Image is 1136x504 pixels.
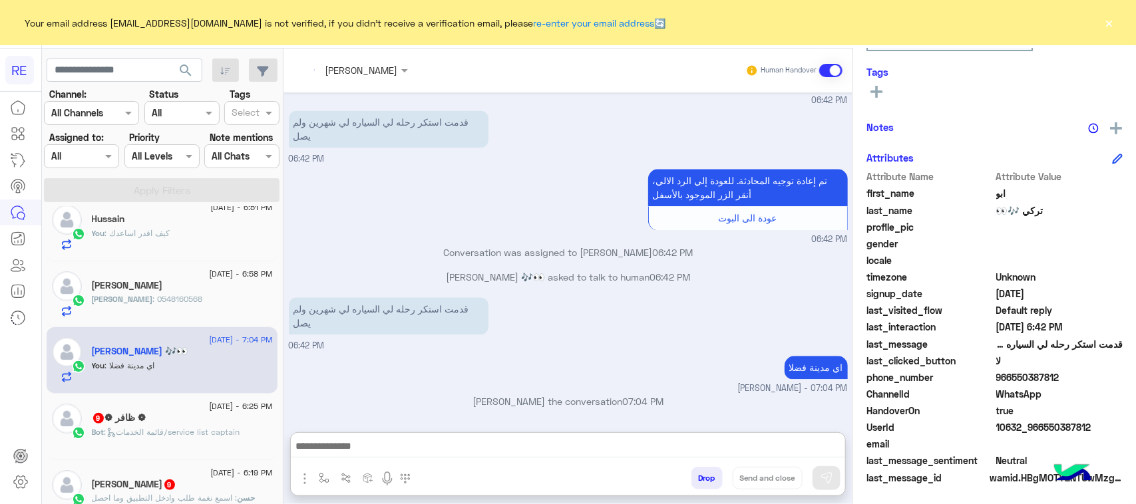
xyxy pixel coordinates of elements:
img: defaultAdmin.png [52,470,82,500]
span: phone_number [866,370,994,384]
span: [PERSON_NAME] [92,294,153,304]
img: WhatsApp [72,426,85,440]
span: null [996,437,1123,451]
button: select flow [313,467,335,489]
span: Attribute Value [996,170,1123,184]
label: Tags [230,87,250,101]
span: 2025-08-22T15:42:20.57Z [996,320,1123,334]
div: RE [5,56,34,84]
span: : قائمة الخدمات/service list captain [104,427,240,437]
span: Attribute Name [866,170,994,184]
span: locale [866,253,994,267]
span: حسن [238,493,256,503]
span: Bot [92,427,104,437]
span: first_name [866,186,994,200]
span: 0 [996,453,1123,467]
p: Conversation was assigned to [PERSON_NAME] [289,245,848,259]
span: [DATE] - 6:51 PM [210,201,272,213]
img: WhatsApp [72,227,85,241]
h5: راشد عبدالله [92,280,163,291]
img: send voice note [379,471,395,487]
span: UserId [866,420,994,434]
img: WhatsApp [72,294,85,307]
h5: ❁ ظافر ❁ [92,412,146,424]
span: You [92,228,105,238]
span: timezone [866,270,994,284]
span: Unknown [996,270,1123,284]
img: select flow [319,473,329,483]
span: [DATE] - 6:25 PM [209,400,272,412]
span: 06:42 PM [812,233,848,246]
span: عودة الى البوت [719,212,777,223]
span: last_visited_flow [866,303,994,317]
button: Drop [691,467,723,489]
button: Apply Filters [44,178,280,202]
small: Human Handover [761,65,817,76]
img: WhatsApp [72,360,85,373]
span: ابو [996,186,1123,200]
span: signup_date [866,287,994,301]
span: last_interaction [866,320,994,334]
span: تركي 🎶👀 [996,203,1123,217]
img: create order [363,473,373,483]
img: defaultAdmin.png [52,337,82,367]
span: last_name [866,203,994,217]
p: 22/8/2025, 6:42 PM [648,169,848,206]
label: Priority [129,130,160,144]
span: Your email address [EMAIL_ADDRESS][DOMAIN_NAME] is not verified, if you didn't receive a verifica... [25,16,666,30]
span: last_clicked_button [866,354,994,368]
img: defaultAdmin.png [52,404,82,434]
h6: Notes [866,121,894,133]
label: Status [149,87,178,101]
span: 10632_966550387812 [996,420,1123,434]
button: Trigger scenario [335,467,357,489]
span: true [996,404,1123,418]
img: make a call [400,473,411,484]
span: 966550387812 [996,370,1123,384]
span: 2 [996,387,1123,401]
span: اي مدينة فضلا [105,360,155,370]
span: 07:04 PM [622,396,663,407]
span: ChannelId [866,387,994,401]
span: You [92,360,105,370]
button: create order [357,467,379,489]
h5: ابو تركي 🎶👀 [92,346,188,357]
span: 06:42 PM [652,247,693,258]
img: notes [1088,123,1099,134]
p: 22/8/2025, 6:42 PM [289,297,488,334]
span: [DATE] - 6:19 PM [210,467,272,479]
button: search [170,59,202,87]
span: profile_pic [866,220,994,234]
span: 06:42 PM [812,94,848,107]
p: 22/8/2025, 6:42 PM [289,110,488,148]
img: Trigger scenario [341,473,351,483]
span: [DATE] - 6:58 PM [209,268,272,280]
label: Assigned to: [49,130,104,144]
img: send attachment [297,471,313,487]
span: null [996,253,1123,267]
p: [PERSON_NAME] the conversation [289,394,848,408]
a: re-enter your email address [534,17,655,29]
span: لا [996,354,1123,368]
p: 22/8/2025, 7:04 PM [785,356,848,379]
img: send message [820,471,833,485]
p: [PERSON_NAME] 🎶👀 asked to talk to human [289,270,848,284]
button: Send and close [733,467,803,489]
h6: Tags [866,66,1123,78]
span: Default reply [996,303,1123,317]
img: defaultAdmin.png [52,271,82,301]
span: قدمت استكر رحله لي السياره لي شهرين ولم يصل [996,337,1123,351]
span: 9 [93,413,104,424]
label: Channel: [49,87,87,101]
h6: Attributes [866,152,914,164]
span: last_message_id [866,471,987,485]
h5: Hussain [92,213,125,225]
span: HandoverOn [866,404,994,418]
span: wamid.HBgMOTY2NTUwMzg3ODEyFQIAEhgUM0FBNkYwRTZGMDIxMzcyRkRFRTUA [990,471,1123,485]
img: add [1110,122,1122,134]
span: كيف اقدر اساعدك [105,228,170,238]
span: 0548160568 [153,294,203,304]
button: × [1103,16,1116,29]
img: hulul-logo.png [1049,451,1096,497]
div: Select [230,105,260,122]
